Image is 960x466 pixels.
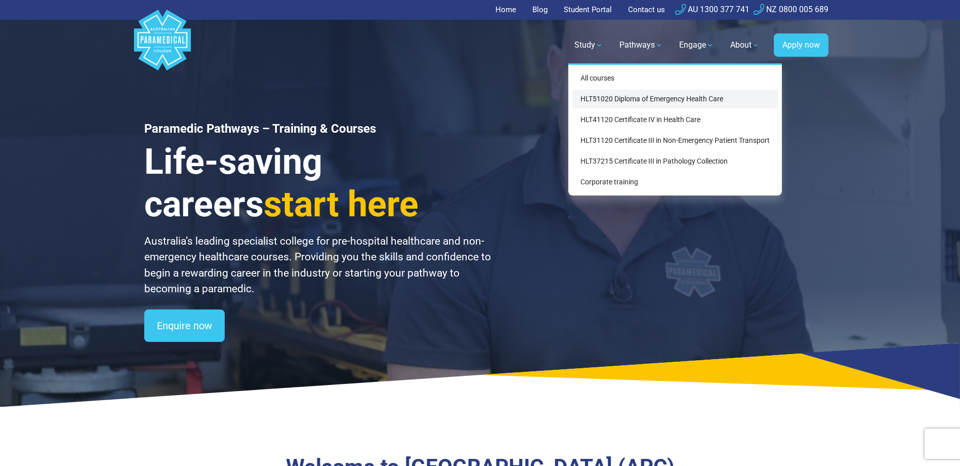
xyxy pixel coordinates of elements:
[572,69,778,88] a: All courses
[572,173,778,191] a: Corporate training
[675,5,749,14] a: AU 1300 377 741
[144,309,225,342] a: Enquire now
[572,110,778,129] a: HLT41120 Certificate IV in Health Care
[724,31,766,59] a: About
[132,20,193,71] a: Australian Paramedical College
[572,152,778,171] a: HLT37215 Certificate III in Pathology Collection
[673,31,720,59] a: Engage
[144,234,492,297] p: Australia’s leading specialist college for pre-hospital healthcare and non-emergency healthcare c...
[568,63,782,196] div: Study
[754,5,828,14] a: NZ 0800 005 689
[572,90,778,108] a: HLT51020 Diploma of Emergency Health Care
[568,31,609,59] a: Study
[774,33,828,57] a: Apply now
[264,183,419,225] span: start here
[572,131,778,150] a: HLT31120 Certificate III in Non-Emergency Patient Transport
[144,140,492,225] h3: Life-saving careers
[144,122,492,136] h1: Paramedic Pathways – Training & Courses
[613,31,669,59] a: Pathways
